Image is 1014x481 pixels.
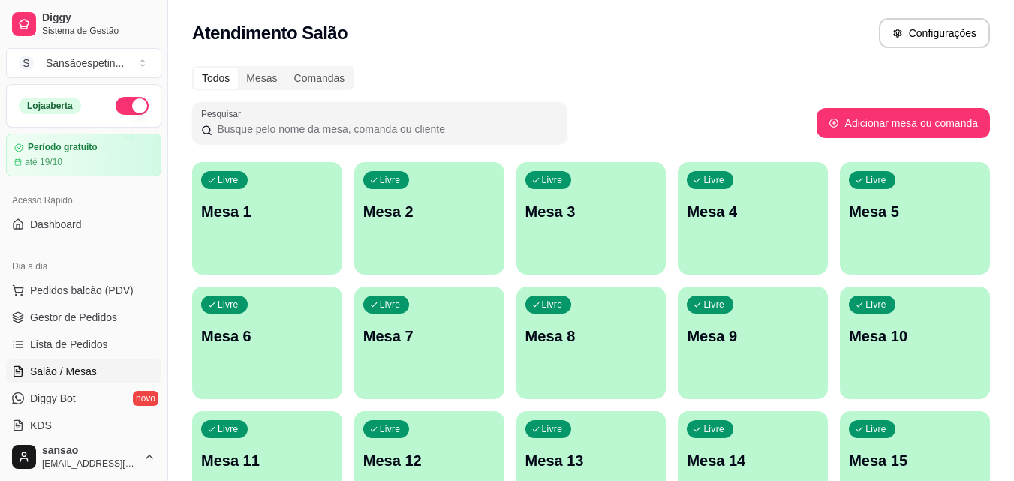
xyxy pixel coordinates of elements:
[363,201,495,222] p: Mesa 2
[6,413,161,437] a: KDS
[6,6,161,42] a: DiggySistema de Gestão
[354,287,504,399] button: LivreMesa 7
[194,68,238,89] div: Todos
[46,56,124,71] div: Sansãoespetin ...
[42,25,155,37] span: Sistema de Gestão
[116,97,149,115] button: Alterar Status
[6,386,161,410] a: Diggy Botnovo
[849,450,981,471] p: Mesa 15
[516,287,666,399] button: LivreMesa 8
[840,287,990,399] button: LivreMesa 10
[30,391,76,406] span: Diggy Bot
[879,18,990,48] button: Configurações
[192,162,342,275] button: LivreMesa 1
[30,217,82,232] span: Dashboard
[542,423,563,435] p: Livre
[192,21,348,45] h2: Atendimento Salão
[201,201,333,222] p: Mesa 1
[6,212,161,236] a: Dashboard
[25,156,62,168] article: até 19/10
[687,201,819,222] p: Mesa 4
[30,364,97,379] span: Salão / Mesas
[218,423,239,435] p: Livre
[525,326,657,347] p: Mesa 8
[687,326,819,347] p: Mesa 9
[6,188,161,212] div: Acesso Rápido
[218,174,239,186] p: Livre
[525,450,657,471] p: Mesa 13
[678,287,828,399] button: LivreMesa 9
[542,299,563,311] p: Livre
[678,162,828,275] button: LivreMesa 4
[865,174,886,186] p: Livre
[238,68,285,89] div: Mesas
[6,305,161,329] a: Gestor de Pedidos
[703,423,724,435] p: Livre
[840,162,990,275] button: LivreMesa 5
[30,310,117,325] span: Gestor de Pedidos
[42,458,137,470] span: [EMAIL_ADDRESS][DOMAIN_NAME]
[42,444,137,458] span: sansao
[380,174,401,186] p: Livre
[6,439,161,475] button: sansao[EMAIL_ADDRESS][DOMAIN_NAME]
[30,337,108,352] span: Lista de Pedidos
[201,326,333,347] p: Mesa 6
[865,423,886,435] p: Livre
[6,48,161,78] button: Select a team
[6,278,161,302] button: Pedidos balcão (PDV)
[28,142,98,153] article: Período gratuito
[6,134,161,176] a: Período gratuitoaté 19/10
[849,326,981,347] p: Mesa 10
[363,450,495,471] p: Mesa 12
[286,68,354,89] div: Comandas
[19,98,81,114] div: Loja aberta
[865,299,886,311] p: Livre
[201,107,246,120] label: Pesquisar
[6,359,161,383] a: Salão / Mesas
[212,122,558,137] input: Pesquisar
[201,450,333,471] p: Mesa 11
[380,299,401,311] p: Livre
[6,254,161,278] div: Dia a dia
[363,326,495,347] p: Mesa 7
[192,287,342,399] button: LivreMesa 6
[817,108,990,138] button: Adicionar mesa ou comanda
[525,201,657,222] p: Mesa 3
[19,56,34,71] span: S
[849,201,981,222] p: Mesa 5
[30,418,52,433] span: KDS
[380,423,401,435] p: Livre
[703,174,724,186] p: Livre
[542,174,563,186] p: Livre
[42,11,155,25] span: Diggy
[703,299,724,311] p: Livre
[516,162,666,275] button: LivreMesa 3
[218,299,239,311] p: Livre
[30,283,134,298] span: Pedidos balcão (PDV)
[354,162,504,275] button: LivreMesa 2
[6,332,161,356] a: Lista de Pedidos
[687,450,819,471] p: Mesa 14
